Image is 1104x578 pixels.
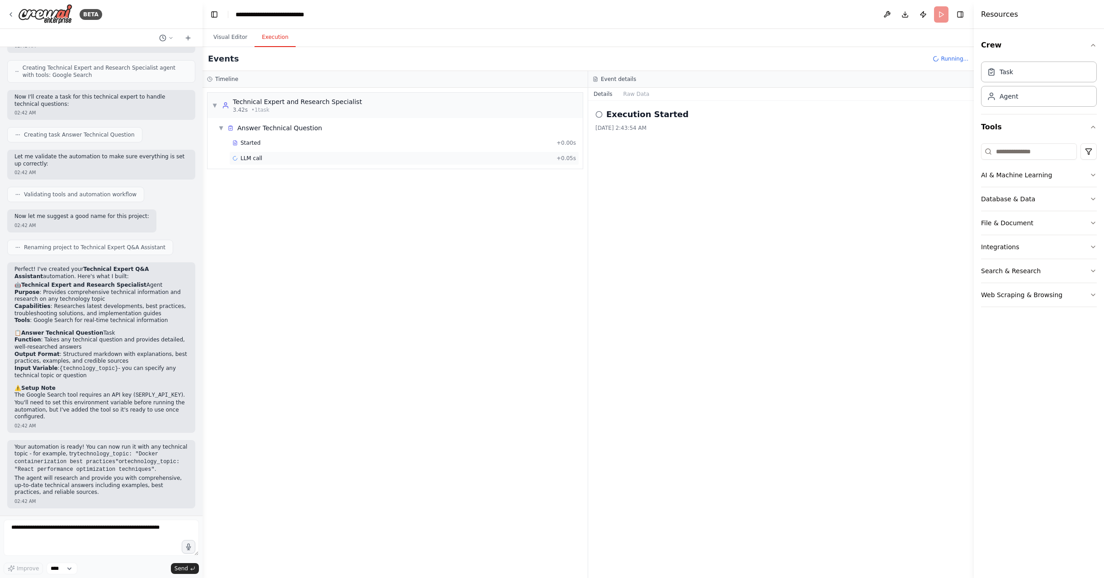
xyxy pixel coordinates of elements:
h3: Timeline [215,76,238,83]
div: Database & Data [981,194,1035,204]
div: [DATE] 2:43:54 AM [595,124,967,132]
div: 02:42 AM [14,498,188,505]
span: • 1 task [251,106,269,114]
div: 02:42 AM [14,109,188,116]
li: : - you can specify any technical topic or question [14,365,188,379]
div: Answer Technical Question [237,123,322,133]
button: Switch to previous chat [156,33,177,43]
strong: Technical Expert Q&A Assistant [14,266,149,280]
div: Search & Research [981,266,1041,275]
strong: Tools [14,317,30,323]
span: 3.42s [233,106,248,114]
strong: Output Format [14,351,60,357]
p: Perfect! I've created your automation. Here's what I built: [14,266,188,280]
button: Database & Data [981,187,1097,211]
div: Technical Expert and Research Specialist [233,97,362,106]
strong: Function [14,336,41,343]
strong: Setup Note [21,385,56,391]
button: Hide right sidebar [954,8,967,21]
button: Crew [981,33,1097,58]
span: ▼ [218,124,224,132]
button: Tools [981,114,1097,140]
span: Started [241,139,260,147]
li: : Researches latest developments, best practices, troubleshooting solutions, and implementation g... [14,303,188,317]
span: Send [175,565,188,572]
span: LLM call [241,155,262,162]
span: Renaming project to Technical Expert Q&A Assistant [24,244,165,251]
div: Integrations [981,242,1019,251]
button: AI & Machine Learning [981,163,1097,187]
li: : Provides comprehensive technical information and research on any technology topic [14,289,188,303]
button: Integrations [981,235,1097,259]
strong: Purpose [14,289,39,295]
h3: Event details [601,76,636,83]
span: + 0.05s [557,155,576,162]
strong: Capabilities [14,303,51,309]
button: Hide left sidebar [208,8,221,21]
button: Send [171,563,199,574]
h4: Resources [981,9,1018,20]
button: Raw Data [618,88,655,100]
h2: Execution Started [606,108,689,121]
p: The Google Search tool requires an API key ( ). You'll need to set this environment variable befo... [14,392,188,420]
code: technology_topic: "React performance optimization techniques" [14,459,179,473]
code: SERPLY_API_KEY [136,392,181,398]
div: 02:42 AM [14,222,149,229]
span: Running... [941,55,968,62]
div: AI & Machine Learning [981,171,1052,180]
p: The agent will research and provide you with comprehensive, up-to-date technical answers includin... [14,475,188,496]
div: Web Scraping & Browsing [981,290,1062,299]
strong: Input Variable [14,365,58,371]
button: File & Document [981,211,1097,235]
div: BETA [80,9,102,20]
div: File & Document [981,218,1033,227]
p: Now I'll create a task for this technical expert to handle technical questions: [14,94,188,108]
h2: Events [208,52,239,65]
nav: breadcrumb [236,10,330,19]
p: Now let me suggest a good name for this project: [14,213,149,220]
button: Visual Editor [206,28,255,47]
div: Tools [981,140,1097,314]
div: Crew [981,58,1097,114]
button: Search & Research [981,259,1097,283]
img: Logo [18,4,72,24]
strong: Answer Technical Question [21,330,104,336]
button: Improve [4,563,43,574]
span: Creating task Answer Technical Question [24,131,135,138]
p: Let me validate the automation to make sure everything is set up correctly: [14,153,188,167]
button: Start a new chat [181,33,195,43]
div: Task [1000,67,1013,76]
h2: 🤖 Agent [14,282,188,289]
div: 02:42 AM [14,169,188,176]
p: Your automation is ready! You can now run it with any technical topic - for example, try or . [14,444,188,473]
button: Click to speak your automation idea [182,540,195,554]
span: + 0.00s [557,139,576,147]
div: 02:42 AM [14,422,188,429]
code: {technology_topic} [60,365,118,372]
button: Details [588,88,618,100]
span: ▼ [212,102,217,109]
h2: 📋 Task [14,330,188,337]
li: : Structured markdown with explanations, best practices, examples, and credible sources [14,351,188,365]
li: : Google Search for real-time technical information [14,317,188,324]
li: : Takes any technical question and provides detailed, well-researched answers [14,336,188,351]
button: Execution [255,28,296,47]
strong: Technical Expert and Research Specialist [21,282,146,288]
h2: ⚠️ [14,385,188,392]
span: Validating tools and automation workflow [24,191,137,198]
div: Agent [1000,92,1018,101]
code: technology_topic: "Docker containerization best practices" [14,451,158,465]
span: Creating Technical Expert and Research Specialist agent with tools: Google Search [23,64,188,79]
button: Web Scraping & Browsing [981,283,1097,307]
span: Improve [17,565,39,572]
